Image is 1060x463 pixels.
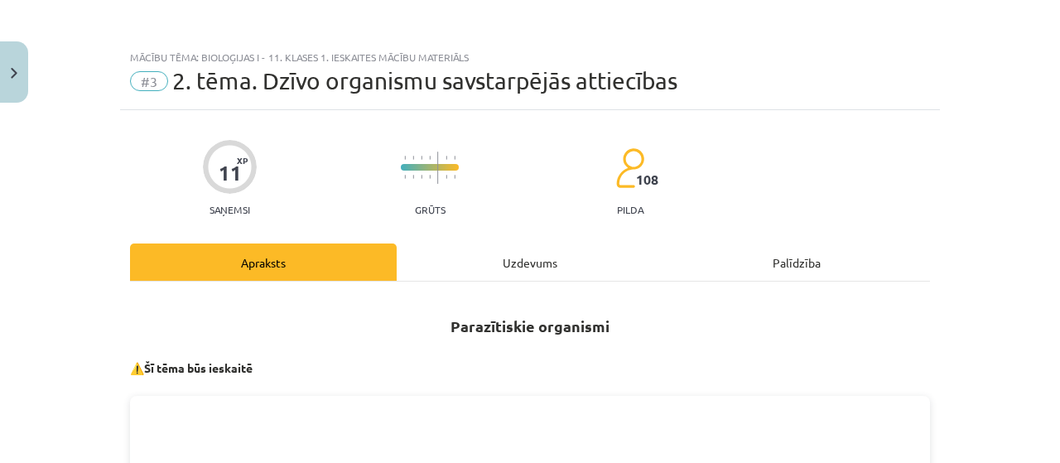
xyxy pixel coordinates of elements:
img: icon-short-line-57e1e144782c952c97e751825c79c345078a6d821885a25fce030b3d8c18986b.svg [429,156,431,160]
img: icon-short-line-57e1e144782c952c97e751825c79c345078a6d821885a25fce030b3d8c18986b.svg [454,175,455,179]
img: icon-close-lesson-0947bae3869378f0d4975bcd49f059093ad1ed9edebbc8119c70593378902aed.svg [11,68,17,79]
p: Saņemsi [203,204,257,215]
span: 2. tēma. Dzīvo organismu savstarpējās attiecības [172,67,677,94]
img: students-c634bb4e5e11cddfef0936a35e636f08e4e9abd3cc4e673bd6f9a4125e45ecb1.svg [615,147,644,189]
p: Grūts [415,204,446,215]
strong: Parazītiskie organismi [450,316,609,335]
img: icon-short-line-57e1e144782c952c97e751825c79c345078a6d821885a25fce030b3d8c18986b.svg [454,156,455,160]
span: XP [237,156,248,165]
span: 108 [636,172,658,187]
div: Apraksts [130,244,397,281]
img: icon-long-line-d9ea69661e0d244f92f715978eff75569469978d946b2353a9bb055b3ed8787d.svg [437,152,439,184]
img: icon-short-line-57e1e144782c952c97e751825c79c345078a6d821885a25fce030b3d8c18986b.svg [421,175,422,179]
img: icon-short-line-57e1e144782c952c97e751825c79c345078a6d821885a25fce030b3d8c18986b.svg [446,175,447,179]
img: icon-short-line-57e1e144782c952c97e751825c79c345078a6d821885a25fce030b3d8c18986b.svg [412,156,414,160]
img: icon-short-line-57e1e144782c952c97e751825c79c345078a6d821885a25fce030b3d8c18986b.svg [404,156,406,160]
div: Palīdzība [663,244,930,281]
img: icon-short-line-57e1e144782c952c97e751825c79c345078a6d821885a25fce030b3d8c18986b.svg [404,175,406,179]
img: icon-short-line-57e1e144782c952c97e751825c79c345078a6d821885a25fce030b3d8c18986b.svg [421,156,422,160]
strong: Šī tēma būs ieskaitē [144,360,253,375]
img: icon-short-line-57e1e144782c952c97e751825c79c345078a6d821885a25fce030b3d8c18986b.svg [446,156,447,160]
div: 11 [219,162,242,185]
div: Mācību tēma: Bioloģijas i - 11. klases 1. ieskaites mācību materiāls [130,51,930,63]
p: ⚠️ [130,359,930,377]
img: icon-short-line-57e1e144782c952c97e751825c79c345078a6d821885a25fce030b3d8c18986b.svg [429,175,431,179]
span: #3 [130,71,168,91]
img: icon-short-line-57e1e144782c952c97e751825c79c345078a6d821885a25fce030b3d8c18986b.svg [412,175,414,179]
p: pilda [617,204,643,215]
div: Uzdevums [397,244,663,281]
